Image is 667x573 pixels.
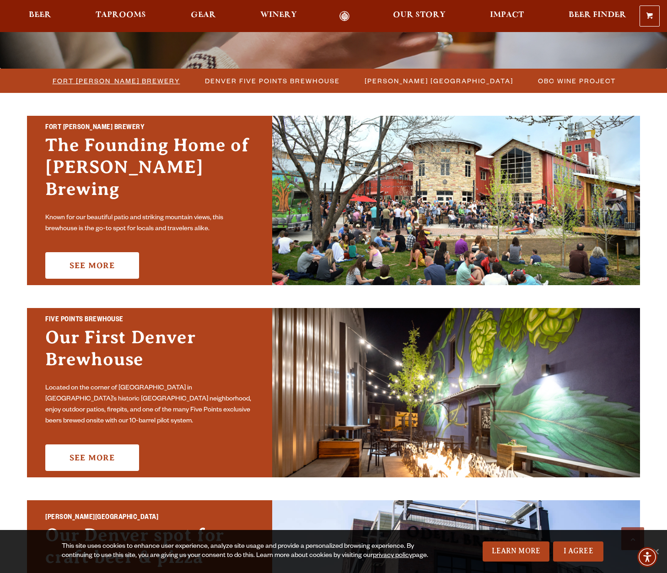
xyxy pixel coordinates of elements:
[62,542,435,561] div: This site uses cookies to enhance user experience, analyze site usage and provide a personalized ...
[45,134,254,209] h3: The Founding Home of [PERSON_NAME] Brewing
[637,547,657,567] div: Accessibility Menu
[45,213,254,235] p: Known for our beautiful patio and striking mountain views, this brewhouse is the go-to spot for l...
[45,512,254,524] h2: [PERSON_NAME][GEOGRAPHIC_DATA]
[96,11,146,19] span: Taprooms
[483,541,550,562] a: Learn More
[191,11,216,19] span: Gear
[373,552,412,560] a: privacy policy
[23,11,57,22] a: Beer
[45,444,139,471] a: See More
[260,11,297,19] span: Winery
[45,326,254,379] h3: Our First Denver Brewhouse
[365,74,513,87] span: [PERSON_NAME] [GEOGRAPHIC_DATA]
[272,116,640,285] img: Fort Collins Brewery & Taproom'
[393,11,446,19] span: Our Story
[29,11,51,19] span: Beer
[563,11,632,22] a: Beer Finder
[45,314,254,326] h2: Five Points Brewhouse
[254,11,303,22] a: Winery
[569,11,626,19] span: Beer Finder
[272,308,640,477] img: Promo Card Aria Label'
[53,74,180,87] span: Fort [PERSON_NAME] Brewery
[90,11,152,22] a: Taprooms
[185,11,222,22] a: Gear
[45,252,139,279] a: See More
[553,541,603,562] a: I Agree
[359,74,518,87] a: [PERSON_NAME] [GEOGRAPHIC_DATA]
[490,11,524,19] span: Impact
[205,74,340,87] span: Denver Five Points Brewhouse
[387,11,452,22] a: Our Story
[45,383,254,427] p: Located on the corner of [GEOGRAPHIC_DATA] in [GEOGRAPHIC_DATA]’s historic [GEOGRAPHIC_DATA] neig...
[199,74,344,87] a: Denver Five Points Brewhouse
[533,74,620,87] a: OBC Wine Project
[47,74,185,87] a: Fort [PERSON_NAME] Brewery
[484,11,530,22] a: Impact
[621,527,644,550] a: Scroll to top
[45,122,254,134] h2: Fort [PERSON_NAME] Brewery
[538,74,616,87] span: OBC Wine Project
[328,11,362,22] a: Odell Home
